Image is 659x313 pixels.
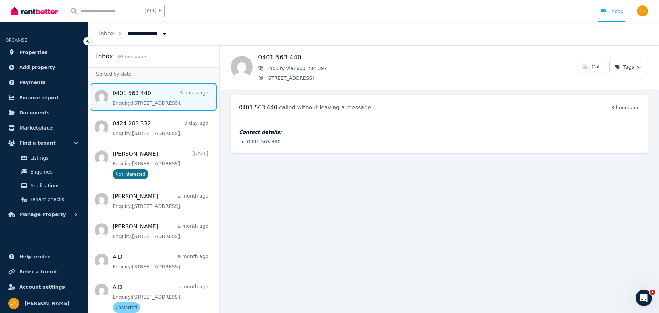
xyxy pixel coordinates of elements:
span: Find a tenant [19,139,56,147]
span: Manage Property [19,210,66,219]
a: Account settings [5,280,82,294]
h4: Contact details: [239,128,640,135]
span: Marketplace [19,124,53,132]
a: [PERSON_NAME][DATE]Enquiry:[STREET_ADDRESS].Not interested [113,150,208,179]
h1: 0401 563 440 [258,53,578,62]
span: Help centre [19,253,51,261]
span: 0401 563 440 [239,104,277,111]
span: Refer a friend [19,268,57,276]
span: Ctrl [145,7,156,15]
span: Call [592,63,601,70]
span: Payments [19,78,46,87]
iframe: Intercom live chat [636,290,652,306]
a: Properties [5,45,82,59]
a: Documents [5,106,82,120]
button: Manage Property [5,208,82,221]
span: Enquiries [30,168,77,176]
a: 0401 563 4403 hours agoEnquiry:[STREET_ADDRESS]. [113,89,208,107]
span: Add property [19,63,55,71]
a: Finance report [5,91,82,104]
span: [STREET_ADDRESS] [266,75,578,81]
nav: Breadcrumb [88,22,179,45]
span: Tenant checks [30,195,77,203]
span: Applications [30,181,77,190]
span: Enquiry via 1800 234 397 [266,65,578,72]
h2: Inbox [96,52,113,61]
span: Account settings [19,283,65,291]
a: [PERSON_NAME]a month agoEnquiry:[STREET_ADDRESS]. [113,223,208,240]
button: Tags [609,60,648,74]
span: called without leaving a message [279,104,371,111]
span: Finance report [19,93,59,102]
button: Find a tenant [5,136,82,150]
span: k [159,8,161,14]
span: ORGANISE [5,38,27,43]
a: Marketplace [5,121,82,135]
a: A.Da month agoEnquiry:[STREET_ADDRESS]. [113,253,208,270]
a: Enquiries [8,165,79,179]
img: Deepak Narang [637,5,648,16]
span: Tags [615,64,634,70]
span: 1 [650,290,655,295]
a: 0401 563 440 [247,139,281,144]
a: Inbox [99,30,114,37]
a: Refer a friend [5,265,82,279]
a: Applications [8,179,79,192]
img: Deepak Narang [8,298,19,309]
span: 36 message s [117,54,147,59]
a: 0424 203 332a day agoEnquiry:[STREET_ADDRESS]. [113,120,208,137]
a: Add property [5,60,82,74]
a: Payments [5,76,82,89]
div: Sorted by date [88,67,219,80]
span: Properties [19,48,48,56]
div: Inbox [599,8,623,15]
time: 3 hours ago [611,105,640,110]
a: Tenant checks [8,192,79,206]
span: Documents [19,109,50,117]
img: RentBetter [11,6,58,16]
span: Listings [30,154,77,162]
a: [PERSON_NAME]a month agoEnquiry:[STREET_ADDRESS]. [113,192,208,210]
span: [PERSON_NAME] [25,299,69,308]
a: Listings [8,151,79,165]
img: 0401 563 440 [231,56,253,78]
a: Call [578,60,606,73]
a: Help centre [5,250,82,264]
a: A.Da month agoEnquiry:[STREET_ADDRESS].Contacted [113,283,208,313]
